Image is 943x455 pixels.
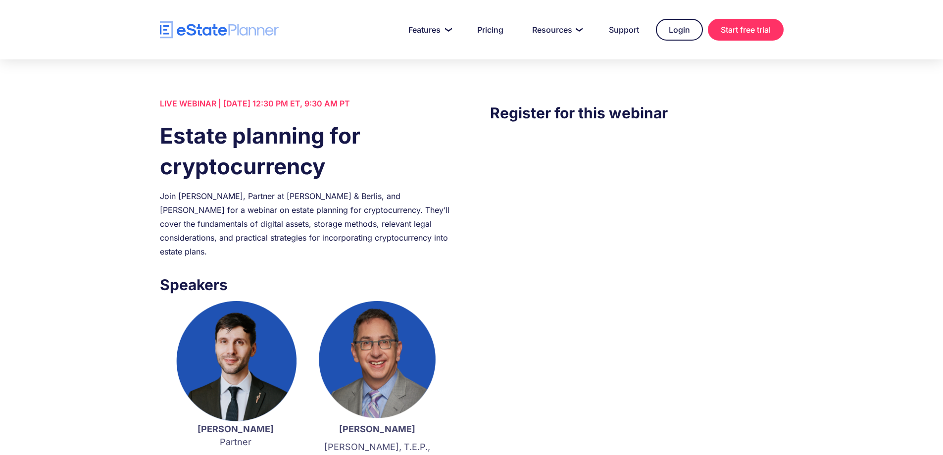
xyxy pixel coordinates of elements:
[397,20,460,40] a: Features
[160,21,279,39] a: home
[708,19,784,41] a: Start free trial
[160,120,453,182] h1: Estate planning for cryptocurrency
[160,189,453,258] div: Join [PERSON_NAME], Partner at [PERSON_NAME] & Berlis, and [PERSON_NAME] for a webinar on estate ...
[490,101,783,124] h3: Register for this webinar
[198,424,274,434] strong: [PERSON_NAME]
[160,273,453,296] h3: Speakers
[465,20,515,40] a: Pricing
[490,144,783,312] iframe: Form 0
[520,20,592,40] a: Resources
[597,20,651,40] a: Support
[160,97,453,110] div: LIVE WEBINAR | [DATE] 12:30 PM ET, 9:30 AM PT
[175,423,297,449] p: Partner
[656,19,703,41] a: Login
[339,424,415,434] strong: [PERSON_NAME]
